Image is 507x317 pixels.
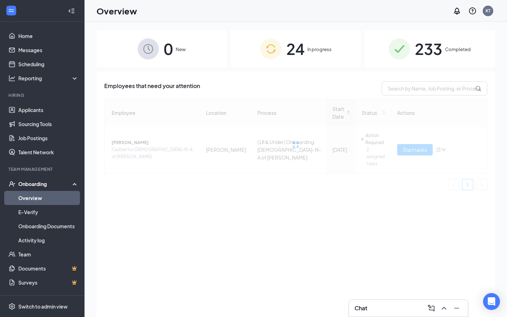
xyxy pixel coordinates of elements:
svg: Collapse [68,7,75,14]
svg: UserCheck [8,180,15,187]
a: Applicants [18,103,79,117]
a: Scheduling [18,57,79,71]
a: Overview [18,191,79,205]
span: 24 [286,37,305,61]
a: Onboarding Documents [18,219,79,233]
svg: ComposeMessage [427,304,436,312]
svg: Analysis [8,75,15,82]
div: Hiring [8,92,77,98]
svg: Settings [8,303,15,310]
div: Switch to admin view [18,303,68,310]
a: Sourcing Tools [18,117,79,131]
input: Search by Name, Job Posting, or Process [382,81,487,95]
h3: Chat [355,304,367,312]
svg: QuestionInfo [468,7,477,15]
a: Job Postings [18,131,79,145]
button: Minimize [451,303,462,314]
a: Messages [18,43,79,57]
svg: Notifications [453,7,461,15]
span: Completed [445,46,471,53]
div: Onboarding [18,180,73,187]
span: New [176,46,186,53]
button: ChevronUp [438,303,450,314]
a: Team [18,247,79,261]
svg: ChevronUp [440,304,448,312]
svg: Minimize [452,304,461,312]
div: Reporting [18,75,79,82]
a: SurveysCrown [18,275,79,290]
span: 0 [164,37,173,61]
div: KT [486,8,490,14]
span: In progress [307,46,332,53]
button: ComposeMessage [426,303,437,314]
span: 233 [415,37,442,61]
a: DocumentsCrown [18,261,79,275]
a: Talent Network [18,145,79,159]
a: Home [18,29,79,43]
span: Employees that need your attention [104,81,200,95]
div: Team Management [8,166,77,172]
h1: Overview [96,5,137,17]
svg: WorkstreamLogo [8,7,15,14]
a: Activity log [18,233,79,247]
div: Open Intercom Messenger [483,293,500,310]
a: E-Verify [18,205,79,219]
